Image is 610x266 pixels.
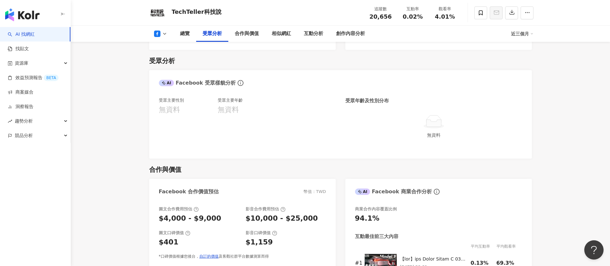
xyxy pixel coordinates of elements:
div: $1,159 [246,237,273,247]
span: rise [8,119,12,124]
div: $4,000 - $9,000 [159,214,221,224]
img: KOL Avatar [148,3,167,23]
div: AI [355,188,370,195]
span: 資源庫 [15,56,28,70]
div: 94.1% [355,214,379,224]
span: 趨勢分析 [15,114,33,128]
div: 幣值：TWD [304,189,326,195]
a: 效益預測報告BETA [8,75,59,81]
div: 無資料 [348,132,520,139]
div: 圖文合作費用預估 [159,206,199,212]
div: 受眾主要年齡 [218,97,243,103]
div: AI [159,80,174,86]
div: 近三個月 [511,29,533,39]
div: 【lor】ips Dolor Sitam C 0355adipiscingeli!? seddoei?｜Tempo Incid U labor｜etDO08 #magna #ali #0742e... [400,256,468,262]
div: 影音合作費用預估 [246,206,286,212]
a: searchAI 找網紅 [8,31,35,38]
span: 4.01% [435,14,455,20]
div: 受眾分析 [149,56,175,65]
div: 總覽 [180,30,190,38]
div: 圖文口碑價值 [159,230,190,236]
span: 0.02% [403,14,423,20]
div: 受眾年齡及性別分布 [345,97,389,104]
a: 商案媒合 [8,89,33,96]
div: 觀看率 [433,6,457,12]
div: 平均互動率 [471,243,496,250]
div: 影音口碑價值 [246,230,277,236]
div: 相似網紅 [272,30,291,38]
div: $10,000 - $25,000 [246,214,318,224]
iframe: Help Scout Beacon - Open [584,240,604,260]
div: 商業合作內容覆蓋比例 [355,206,397,212]
div: 無資料 [159,105,180,115]
a: 找貼文 [8,46,29,52]
div: 受眾主要性別 [159,97,184,103]
div: TechTeller科技說 [172,8,222,16]
div: 互動率 [401,6,425,12]
div: Facebook 受眾樣貌分析 [159,79,236,87]
div: 無資料 [218,105,239,115]
div: 受眾分析 [203,30,222,38]
div: 互動分析 [304,30,323,38]
div: 創作內容分析 [336,30,365,38]
div: 合作與價值 [235,30,259,38]
span: info-circle [433,188,441,196]
span: 競品分析 [15,128,33,143]
img: logo [5,8,40,21]
div: $401 [159,237,178,247]
span: info-circle [237,79,244,87]
div: 互動最佳前三大內容 [355,233,398,240]
a: 洞察報告 [8,104,33,110]
div: *口碑價值根據您後台， 及客觀社群平台數據測算而得 [159,254,326,259]
div: 合作與價值 [149,165,181,174]
div: Facebook 合作價值預估 [159,188,219,195]
div: 追蹤數 [369,6,393,12]
span: 20,656 [369,13,392,20]
div: 平均觀看率 [496,243,522,250]
a: 自訂的價值 [199,254,219,259]
div: Facebook 商業合作分析 [355,188,432,195]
